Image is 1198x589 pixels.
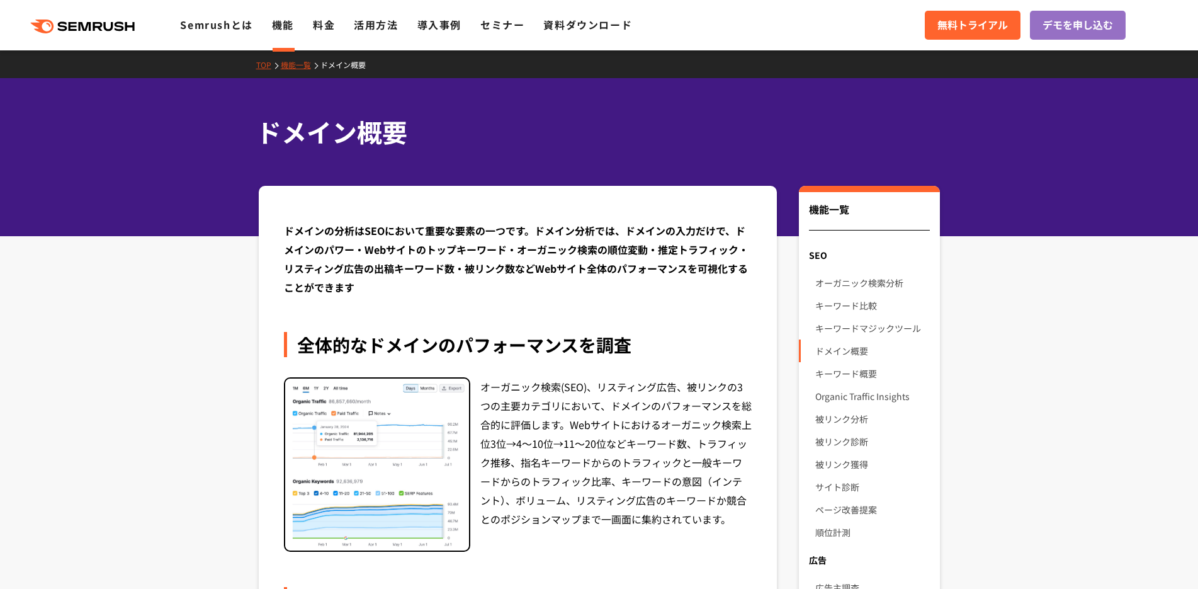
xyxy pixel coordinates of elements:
div: 全体的なドメインのパフォーマンスを調査 [284,332,752,357]
h1: ドメイン概要 [256,113,930,151]
a: 被リンク獲得 [815,453,929,476]
a: 機能一覧 [281,59,320,70]
div: 機能一覧 [809,202,929,231]
a: サイト診断 [815,476,929,498]
img: 全体的なドメインのパフォーマンスを調査 [285,379,469,551]
a: TOP [256,59,281,70]
a: キーワードマジックツール [815,317,929,340]
a: 順位計測 [815,521,929,544]
a: ドメイン概要 [815,340,929,362]
a: Semrushとは [180,17,252,32]
a: 導入事例 [417,17,461,32]
a: Organic Traffic Insights [815,385,929,408]
a: デモを申し込む [1030,11,1126,40]
span: デモを申し込む [1043,17,1113,33]
a: ページ改善提案 [815,498,929,521]
a: キーワード概要 [815,362,929,385]
a: ドメイン概要 [320,59,375,70]
span: 無料トライアル [937,17,1008,33]
a: 被リンク分析 [815,408,929,430]
a: キーワード比較 [815,294,929,317]
div: オーガニック検索(SEO)、リスティング広告、被リンクの3つの主要カテゴリにおいて、ドメインのパフォーマンスを総合的に評価します。Webサイトにおけるオーガニック検索上位3位→4～10位→11～... [480,377,752,552]
a: 活用方法 [354,17,398,32]
a: 機能 [272,17,294,32]
a: 無料トライアル [925,11,1020,40]
a: セミナー [480,17,524,32]
a: 資料ダウンロード [543,17,632,32]
a: 料金 [313,17,335,32]
div: ドメインの分析はSEOにおいて重要な要素の一つです。ドメイン分析では、ドメインの入力だけで、ドメインのパワー・Webサイトのトップキーワード・オーガニック検索の順位変動・推定トラフィック・リステ... [284,221,752,297]
a: 被リンク診断 [815,430,929,453]
div: 広告 [799,549,939,571]
div: SEO [799,244,939,266]
a: オーガニック検索分析 [815,272,929,294]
